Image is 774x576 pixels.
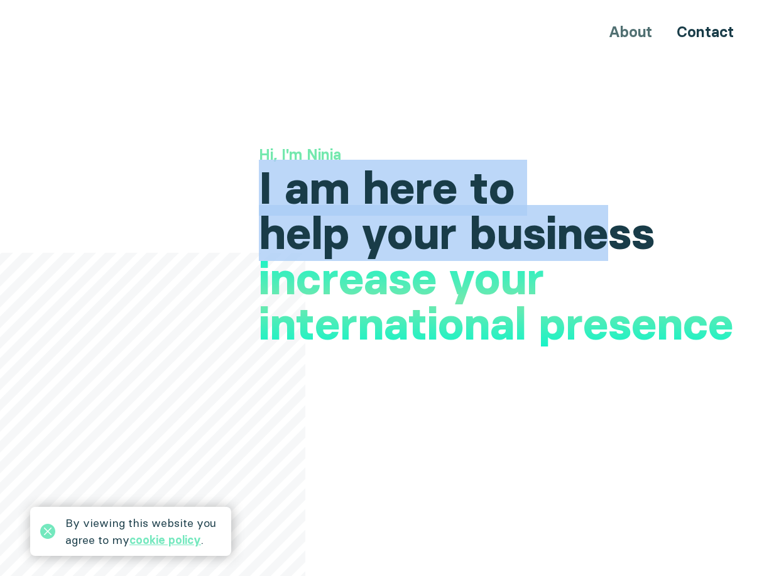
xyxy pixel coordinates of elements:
h1: increase your international presence [259,256,754,346]
h1: I am here to help your business [259,165,754,256]
a: cookie policy [129,533,201,547]
a: Contact [677,23,734,41]
h3: Hi, I'm Ninia [259,144,754,165]
div: By viewing this website you agree to my . [65,514,221,548]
